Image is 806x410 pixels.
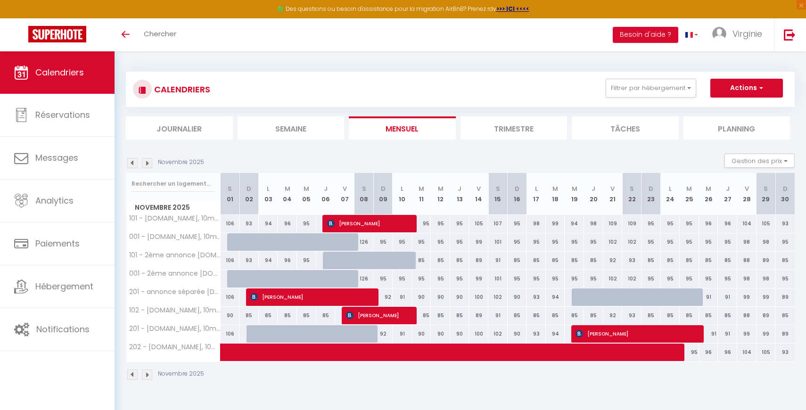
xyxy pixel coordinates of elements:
[764,184,768,193] abbr: S
[613,27,678,43] button: Besoin d'aide ?
[419,184,424,193] abbr: M
[622,307,642,324] div: 93
[680,307,699,324] div: 85
[438,184,444,193] abbr: M
[354,233,374,251] div: 126
[431,233,450,251] div: 95
[699,252,718,269] div: 85
[297,307,316,324] div: 85
[316,307,336,324] div: 85
[35,238,80,249] span: Paiements
[757,252,776,269] div: 89
[221,252,240,269] div: 106
[686,184,692,193] abbr: M
[450,173,469,215] th: 13
[642,252,661,269] div: 85
[546,270,565,287] div: 95
[354,270,374,287] div: 126
[526,215,546,232] div: 98
[343,184,347,193] abbr: V
[661,252,680,269] div: 85
[712,27,726,41] img: ...
[508,325,527,343] div: 90
[603,307,623,324] div: 92
[508,215,527,232] div: 95
[221,173,240,215] th: 01
[680,252,699,269] div: 85
[469,307,488,324] div: 89
[584,215,603,232] div: 98
[126,116,233,139] li: Journalier
[718,173,737,215] th: 27
[552,184,558,193] abbr: M
[431,173,450,215] th: 12
[718,270,737,287] div: 95
[238,116,345,139] li: Semaine
[373,270,393,287] div: 95
[603,173,623,215] th: 21
[642,173,661,215] th: 23
[718,307,737,324] div: 85
[373,173,393,215] th: 09
[349,116,456,139] li: Mensuel
[247,184,251,193] abbr: D
[630,184,634,193] abbr: S
[699,288,718,306] div: 91
[128,270,222,277] span: 001 - 2ème annonce [DOMAIN_NAME] - [DOMAIN_NAME], 10mn à pied Métro 8, Parking Rue Gratuit, De 1 ...
[757,233,776,251] div: 98
[469,233,488,251] div: 99
[622,233,642,251] div: 102
[757,215,776,232] div: 105
[565,215,584,232] div: 94
[584,270,603,287] div: 95
[526,270,546,287] div: 95
[128,288,222,295] span: 201 - annonce séparée [DOMAIN_NAME] - [DOMAIN_NAME], 10mn à pied Métro 8, Parking Rue Gratuit, De...
[393,173,412,215] th: 10
[461,116,567,139] li: Trimestre
[488,252,508,269] div: 91
[412,288,431,306] div: 90
[699,233,718,251] div: 95
[642,307,661,324] div: 85
[775,215,795,232] div: 93
[737,325,757,343] div: 99
[661,307,680,324] div: 85
[128,215,222,222] span: 101 - [DOMAIN_NAME], 10mn à pied [GEOGRAPHIC_DATA], Parking Rue Gratuit, De 1 à 4 personnes, Cuis...
[546,307,565,324] div: 85
[606,79,696,98] button: Filtrer par hébergement
[699,270,718,287] div: 95
[546,252,565,269] div: 85
[469,215,488,232] div: 105
[239,252,259,269] div: 93
[469,173,488,215] th: 14
[496,5,529,13] a: >>> ICI <<<<
[775,344,795,361] div: 93
[450,215,469,232] div: 95
[393,233,412,251] div: 95
[35,66,84,78] span: Calendriers
[603,252,623,269] div: 92
[354,173,374,215] th: 08
[535,184,538,193] abbr: L
[496,184,500,193] abbr: S
[757,307,776,324] div: 89
[622,270,642,287] div: 102
[297,252,316,269] div: 95
[431,288,450,306] div: 90
[622,173,642,215] th: 22
[576,325,698,343] span: [PERSON_NAME]
[412,233,431,251] div: 95
[565,233,584,251] div: 95
[705,18,774,51] a: ... Virginie
[158,369,204,378] p: Novembre 2025
[36,323,90,335] span: Notifications
[757,344,776,361] div: 105
[431,270,450,287] div: 95
[278,173,297,215] th: 04
[469,288,488,306] div: 100
[450,233,469,251] div: 95
[324,184,328,193] abbr: J
[221,215,240,232] div: 106
[718,233,737,251] div: 95
[546,325,565,343] div: 94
